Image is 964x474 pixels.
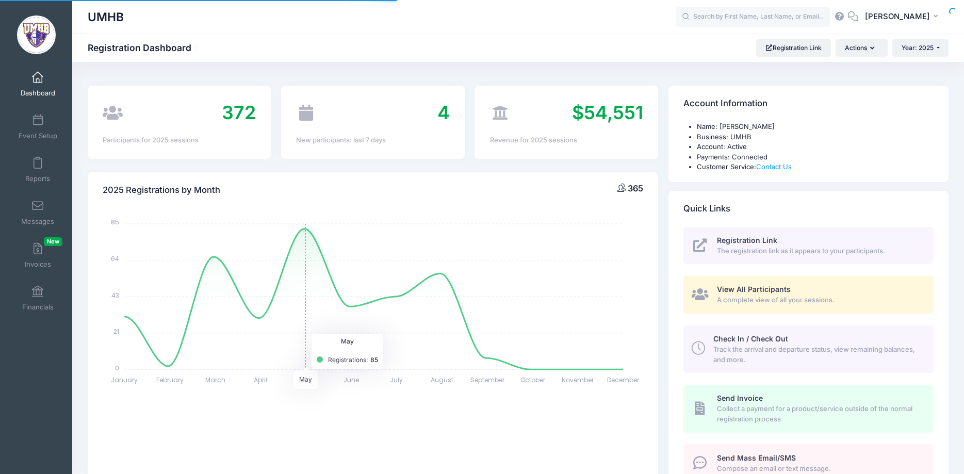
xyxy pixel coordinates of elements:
[437,101,450,124] span: 4
[717,394,763,402] span: Send Invoice
[112,290,120,299] tspan: 43
[344,375,359,384] tspan: June
[254,375,267,384] tspan: April
[25,174,50,183] span: Reports
[103,175,220,205] h4: 2025 Registrations by Month
[22,303,54,312] span: Financials
[717,285,791,293] span: View All Participants
[608,375,640,384] tspan: December
[697,152,934,162] li: Payments: Connected
[490,135,643,145] div: Revenue for 2025 sessions
[111,375,138,384] tspan: January
[114,327,120,336] tspan: 21
[717,246,922,256] span: The registration link as it appears to your participants.
[116,363,120,372] tspan: 0
[19,132,57,140] span: Event Setup
[103,135,256,145] div: Participants for 2025 sessions
[222,101,256,124] span: 372
[902,44,934,52] span: Year: 2025
[520,375,546,384] tspan: October
[13,237,62,273] a: InvoicesNew
[296,135,449,145] div: New participants: last 7 days
[865,11,930,22] span: [PERSON_NAME]
[13,152,62,188] a: Reports
[88,5,124,29] h1: UMHB
[713,345,922,365] span: Track the arrival and departure status, view remaining balances, and more.
[683,325,934,373] a: Check In / Check Out Track the arrival and departure status, view remaining balances, and more.
[628,183,643,193] span: 365
[697,142,934,152] li: Account: Active
[156,375,184,384] tspan: February
[562,375,595,384] tspan: November
[713,334,788,343] span: Check In / Check Out
[572,101,643,124] span: $54,551
[470,375,505,384] tspan: September
[858,5,949,29] button: [PERSON_NAME]
[683,89,767,119] h4: Account Information
[717,236,777,244] span: Registration Link
[111,218,120,226] tspan: 85
[683,194,730,223] h4: Quick Links
[756,162,792,171] a: Contact Us
[13,109,62,145] a: Event Setup
[836,39,887,57] button: Actions
[25,260,51,269] span: Invoices
[390,375,403,384] tspan: July
[756,39,831,57] a: Registration Link
[717,404,922,424] span: Collect a payment for a product/service outside of the normal registration process
[111,254,120,263] tspan: 64
[88,42,200,53] h1: Registration Dashboard
[21,217,54,226] span: Messages
[717,295,922,305] span: A complete view of all your sessions.
[697,122,934,132] li: Name: [PERSON_NAME]
[717,453,796,462] span: Send Mass Email/SMS
[683,276,934,314] a: View All Participants A complete view of all your sessions.
[892,39,949,57] button: Year: 2025
[13,280,62,316] a: Financials
[17,15,56,54] img: UMHB
[697,162,934,172] li: Customer Service:
[431,375,453,384] tspan: August
[697,132,934,142] li: Business: UMHB
[717,464,922,474] span: Compose an email or text message.
[683,227,934,265] a: Registration Link The registration link as it appears to your participants.
[676,7,830,27] input: Search by First Name, Last Name, or Email...
[205,375,225,384] tspan: March
[44,237,62,246] span: New
[299,375,313,384] tspan: May
[683,385,934,432] a: Send Invoice Collect a payment for a product/service outside of the normal registration process
[21,89,55,97] span: Dashboard
[13,66,62,102] a: Dashboard
[13,194,62,231] a: Messages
